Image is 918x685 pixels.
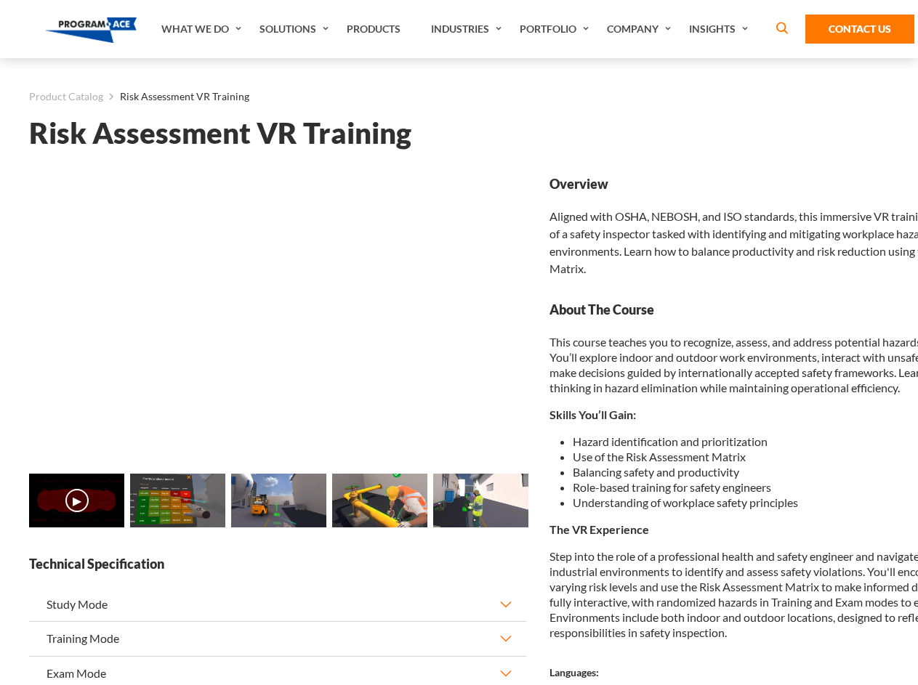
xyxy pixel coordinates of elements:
strong: Languages: [549,666,599,678]
img: Risk Assessment VR Training - Preview 1 [130,474,225,527]
iframe: Risk Assessment VR Training - Video 0 [29,175,526,455]
button: ▶ [65,489,89,512]
button: Study Mode [29,588,526,621]
a: Contact Us [805,15,914,44]
img: Risk Assessment VR Training - Preview 2 [231,474,326,527]
a: Product Catalog [29,87,103,106]
button: Training Mode [29,622,526,655]
img: Risk Assessment VR Training - Preview 4 [433,474,528,527]
img: Risk Assessment VR Training - Video 0 [29,474,124,527]
strong: Technical Specification [29,555,526,573]
img: Risk Assessment VR Training - Preview 3 [332,474,427,527]
li: Risk Assessment VR Training [103,87,249,106]
img: Program-Ace [45,17,137,43]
